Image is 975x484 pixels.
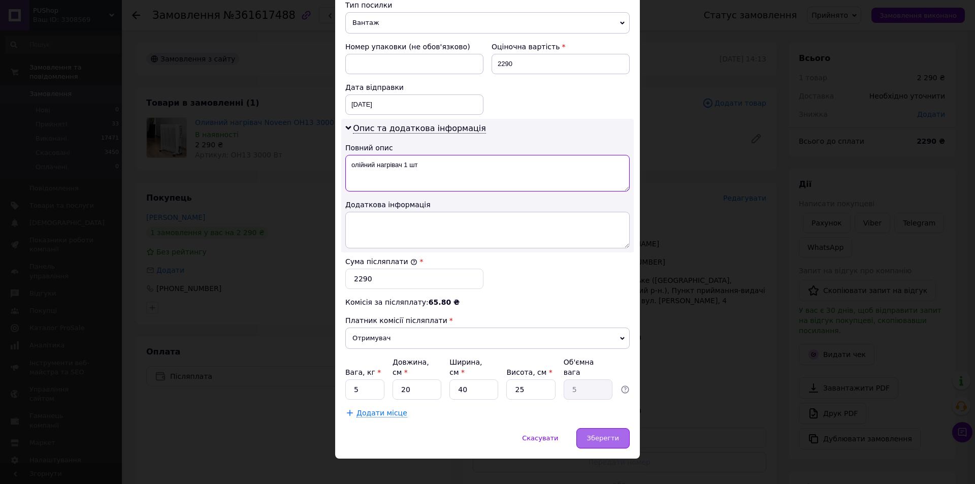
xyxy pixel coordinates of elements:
span: Тип посилки [345,1,392,9]
label: Вага, кг [345,368,381,376]
span: Опис та додаткова інформація [353,123,486,134]
div: Комісія за післяплату: [345,297,630,307]
div: Додаткова інформація [345,200,630,210]
span: Зберегти [587,434,619,442]
label: Висота, см [506,368,552,376]
div: Повний опис [345,143,630,153]
div: Дата відправки [345,82,483,92]
label: Ширина, см [449,358,482,376]
div: Оціночна вартість [492,42,630,52]
div: Номер упаковки (не обов'язково) [345,42,483,52]
span: Скасувати [522,434,558,442]
label: Сума післяплати [345,257,417,266]
span: Платник комісії післяплати [345,316,447,325]
textarea: олійний нагрівач 1 шт [345,155,630,191]
span: Отримувач [345,328,630,349]
label: Довжина, см [393,358,429,376]
span: Вантаж [345,12,630,34]
span: 65.80 ₴ [429,298,460,306]
span: Додати місце [356,409,407,417]
div: Об'ємна вага [564,357,612,377]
